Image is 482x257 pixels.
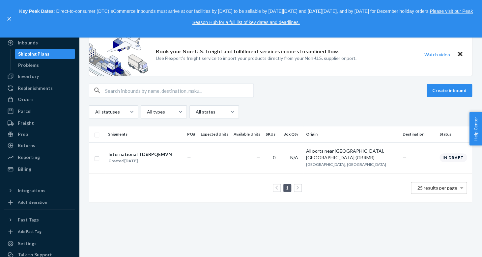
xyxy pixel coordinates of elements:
input: Search inbounds by name, destination, msku... [105,84,253,97]
a: Reporting [4,152,75,163]
a: Returns [4,140,75,151]
p: Book your Non-U.S. freight and fulfillment services in one streamlined flow. [156,48,339,55]
th: Origin [303,126,400,142]
a: Settings [4,238,75,249]
div: Billing [18,166,31,172]
div: Shipping Plans [18,51,49,57]
span: — [187,155,191,160]
div: Returns [18,142,35,149]
div: Inventory [18,73,39,80]
a: Add Integration [4,198,75,206]
div: Add Integration [18,199,47,205]
div: Problems [18,62,39,68]
a: Inbounds [4,38,75,48]
div: Replenishments [18,85,53,91]
a: Parcel [4,106,75,116]
th: Available Units [231,126,263,142]
div: Created [DATE] [108,158,172,164]
div: All ports near [GEOGRAPHIC_DATA], [GEOGRAPHIC_DATA] (GBRMB) [306,148,397,161]
th: Shipments [105,126,184,142]
input: All types [146,109,147,115]
button: Fast Tags [4,215,75,225]
th: Expected Units [198,126,231,142]
span: 25 results per page [417,185,457,191]
a: Prep [4,129,75,140]
div: Parcel [18,108,32,115]
th: Box Qty [281,126,303,142]
div: International TD6RPQEMVN [108,151,172,158]
a: Replenishments [4,83,75,93]
div: Freight [18,120,34,126]
p: : Direct-to-consumer (DTC) eCommerce inbounds must arrive at our facilities by [DATE] to be sella... [16,6,476,28]
div: Prep [18,131,28,138]
div: Add Fast Tag [18,229,42,234]
button: Help Center [469,112,482,145]
div: Settings [18,240,37,247]
div: Orders [18,96,34,103]
a: Shipping Plans [15,49,75,59]
a: Add Fast Tag [4,228,75,236]
div: Integrations [18,187,45,194]
button: Close [456,50,464,59]
strong: Key Peak Dates [19,9,53,14]
span: N/A [290,155,298,160]
a: Please visit our Peak Season Hub for a full list of key dates and deadlines. [192,9,472,25]
span: [GEOGRAPHIC_DATA], [GEOGRAPHIC_DATA] [306,162,386,167]
span: — [403,155,407,160]
button: Integrations [4,185,75,196]
input: All states [195,109,196,115]
a: Problems [15,60,75,70]
th: PO# [184,126,198,142]
button: Create inbound [427,84,472,97]
div: Reporting [18,154,40,161]
a: Billing [4,164,75,174]
span: 0 [273,155,275,160]
div: Fast Tags [18,217,39,223]
a: Page 1 is your current page [285,185,290,191]
th: Status [437,126,472,142]
a: Orders [4,94,75,105]
span: — [256,155,260,160]
button: close, [6,15,13,22]
th: SKUs [263,126,281,142]
a: Freight [4,118,75,128]
div: Inbounds [18,39,38,46]
button: Watch video [420,50,454,59]
a: Inventory [4,71,75,82]
div: In draft [439,153,467,162]
th: Destination [400,126,437,142]
p: Use Flexport’s freight service to import your products directly from your Non-U.S. supplier or port. [156,55,356,62]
